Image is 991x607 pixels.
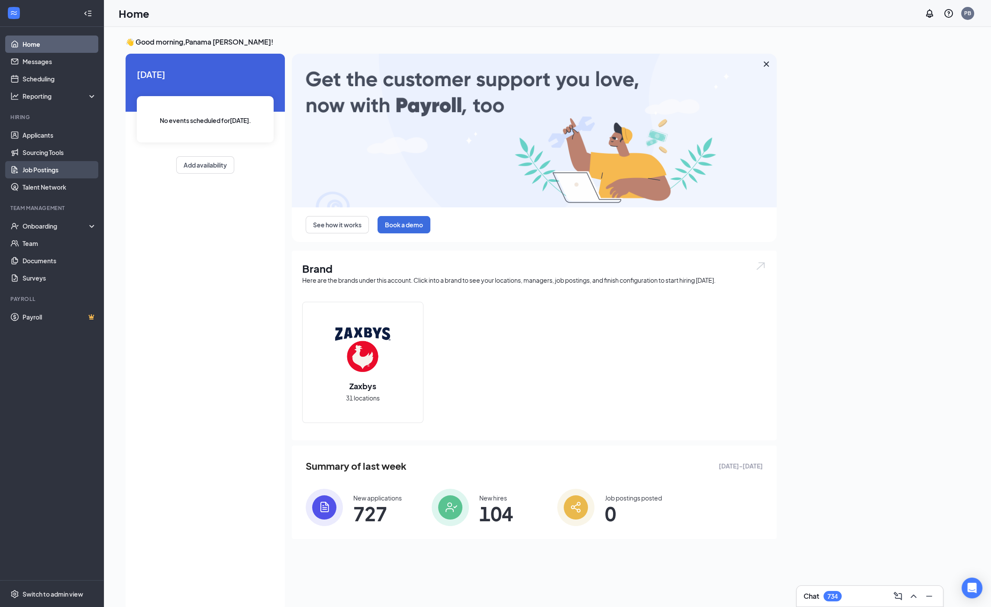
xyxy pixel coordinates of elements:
[10,9,18,17] svg: WorkstreamLogo
[23,269,97,287] a: Surveys
[23,70,97,87] a: Scheduling
[827,593,838,600] div: 734
[605,494,662,502] div: Job postings posted
[719,461,763,471] span: [DATE] - [DATE]
[893,591,903,601] svg: ComposeMessage
[23,92,97,100] div: Reporting
[302,276,766,284] div: Here are the brands under this account. Click into a brand to see your locations, managers, job p...
[23,144,97,161] a: Sourcing Tools
[353,494,402,502] div: New applications
[119,6,149,21] h1: Home
[126,37,777,47] h3: 👋 Good morning, Panama [PERSON_NAME] !
[23,222,89,230] div: Onboarding
[23,235,97,252] a: Team
[341,381,385,391] h2: Zaxbys
[605,506,662,521] span: 0
[176,156,234,174] button: Add availability
[23,126,97,144] a: Applicants
[761,59,771,69] svg: Cross
[557,489,594,526] img: icon
[306,489,343,526] img: icon
[346,393,380,403] span: 31 locations
[23,590,83,598] div: Switch to admin view
[432,489,469,526] img: icon
[964,10,971,17] div: PB
[907,589,920,603] button: ChevronUp
[10,113,95,121] div: Hiring
[23,178,97,196] a: Talent Network
[908,591,919,601] svg: ChevronUp
[10,92,19,100] svg: Analysis
[943,8,954,19] svg: QuestionInfo
[924,591,934,601] svg: Minimize
[10,222,19,230] svg: UserCheck
[479,506,513,521] span: 104
[292,54,777,207] img: payroll-large.gif
[335,322,391,377] img: Zaxbys
[804,591,819,601] h3: Chat
[479,494,513,502] div: New hires
[306,458,407,474] span: Summary of last week
[924,8,935,19] svg: Notifications
[922,589,936,603] button: Minimize
[891,589,905,603] button: ComposeMessage
[962,578,982,598] div: Open Intercom Messenger
[23,53,97,70] a: Messages
[306,216,369,233] button: See how it works
[23,252,97,269] a: Documents
[84,9,92,18] svg: Collapse
[302,261,766,276] h1: Brand
[23,161,97,178] a: Job Postings
[160,116,251,125] span: No events scheduled for [DATE] .
[353,506,402,521] span: 727
[23,36,97,53] a: Home
[10,295,95,303] div: Payroll
[378,216,430,233] button: Book a demo
[755,261,766,271] img: open.6027fd2a22e1237b5b06.svg
[23,308,97,326] a: PayrollCrown
[137,68,274,81] span: [DATE]
[10,590,19,598] svg: Settings
[10,204,95,212] div: Team Management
